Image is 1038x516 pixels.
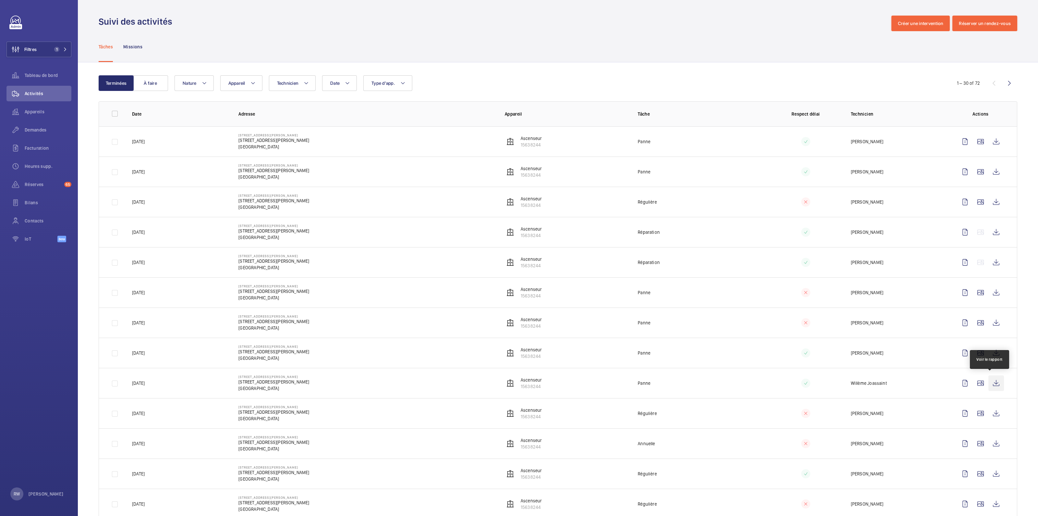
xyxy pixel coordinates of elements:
span: Réserves [25,181,62,188]
button: Filtres1 [6,42,71,57]
p: Ascenseur [521,467,542,474]
p: [STREET_ADDRESS][PERSON_NAME] [238,137,309,144]
p: Ascenseur [521,286,542,293]
img: elevator.svg [506,138,514,145]
p: 15638244 [521,504,542,510]
img: elevator.svg [506,258,514,266]
p: Réparation [638,259,660,266]
p: Réparation [638,229,660,235]
img: elevator.svg [506,379,514,387]
p: [DATE] [132,229,145,235]
p: Ascenseur [521,165,542,172]
span: Beta [57,236,66,242]
p: Tâches [99,44,113,50]
p: [GEOGRAPHIC_DATA] [238,325,309,331]
p: [GEOGRAPHIC_DATA] [238,295,309,301]
p: [STREET_ADDRESS][PERSON_NAME] [238,469,309,476]
span: Appareils [25,108,71,115]
p: [DATE] [132,320,145,326]
p: Technicien [851,111,947,117]
span: Type d'app. [371,81,395,86]
p: Ascenseur [521,407,542,413]
p: [DATE] [132,169,145,175]
p: Régulière [638,501,657,507]
span: Facturation [25,145,71,151]
p: 15638244 [521,383,542,390]
span: Nature [183,81,197,86]
p: [STREET_ADDRESS][PERSON_NAME] [238,258,309,264]
p: [PERSON_NAME] [851,320,883,326]
span: Contacts [25,218,71,224]
img: elevator.svg [506,470,514,478]
h1: Suivi des activités [99,16,176,28]
div: 1 – 30 of 72 [957,80,980,86]
button: Type d'app. [363,75,412,91]
p: Ascenseur [521,226,542,232]
p: Ascenseur [521,497,542,504]
p: [STREET_ADDRESS][PERSON_NAME] [238,288,309,295]
p: Régulière [638,471,657,477]
span: Bilans [25,199,71,206]
p: [PERSON_NAME] [29,491,64,497]
p: 15638244 [521,232,542,239]
p: [DATE] [132,410,145,417]
span: Date [330,81,340,86]
button: Date [322,75,357,91]
p: [PERSON_NAME] [851,199,883,205]
p: [STREET_ADDRESS][PERSON_NAME] [238,439,309,446]
p: [PERSON_NAME] [851,138,883,145]
p: [STREET_ADDRESS][PERSON_NAME] [238,318,309,325]
p: Appareil [505,111,627,117]
button: Technicien [269,75,316,91]
img: elevator.svg [506,440,514,447]
p: Ascenseur [521,256,542,262]
p: [PERSON_NAME] [851,350,883,356]
p: [PERSON_NAME] [851,229,883,235]
p: [STREET_ADDRESS][PERSON_NAME] [238,163,309,167]
p: [PERSON_NAME] [851,169,883,175]
p: [GEOGRAPHIC_DATA] [238,476,309,482]
p: [DATE] [132,259,145,266]
p: [STREET_ADDRESS][PERSON_NAME] [238,167,309,174]
p: [STREET_ADDRESS][PERSON_NAME] [238,345,309,348]
img: elevator.svg [506,500,514,508]
p: 15638244 [521,444,542,450]
button: Terminées [99,75,134,91]
p: [GEOGRAPHIC_DATA] [238,415,309,422]
p: [PERSON_NAME] [851,289,883,296]
p: 15638244 [521,142,542,148]
p: [STREET_ADDRESS][PERSON_NAME] [238,254,309,258]
p: Willème Joassaint [851,380,887,386]
img: elevator.svg [506,349,514,357]
p: Régulière [638,410,657,417]
p: [STREET_ADDRESS][PERSON_NAME] [238,133,309,137]
p: [STREET_ADDRESS][PERSON_NAME] [238,375,309,379]
button: Nature [175,75,214,91]
p: Ascenseur [521,195,542,202]
span: Tableau de bord [25,72,71,79]
p: [STREET_ADDRESS][PERSON_NAME] [238,465,309,469]
p: Respect délai [771,111,840,117]
p: [STREET_ADDRESS][PERSON_NAME] [238,409,309,415]
p: [STREET_ADDRESS][PERSON_NAME] [238,314,309,318]
p: [STREET_ADDRESS][PERSON_NAME] [238,435,309,439]
p: Tâche [638,111,760,117]
p: Ascenseur [521,316,542,323]
p: [GEOGRAPHIC_DATA] [238,174,309,180]
p: [STREET_ADDRESS][PERSON_NAME] [238,284,309,288]
p: [STREET_ADDRESS][PERSON_NAME] [238,197,309,204]
span: 1 [54,47,59,52]
p: [DATE] [132,471,145,477]
span: Filtres [24,46,37,53]
button: Réserver un rendez-vous [952,16,1017,31]
p: [DATE] [132,289,145,296]
p: 15638244 [521,474,542,480]
p: [DATE] [132,138,145,145]
button: Appareil [220,75,262,91]
p: Panne [638,289,650,296]
p: [STREET_ADDRESS][PERSON_NAME] [238,496,309,499]
p: Missions [123,44,142,50]
p: Adresse [238,111,494,117]
span: 65 [64,182,71,187]
p: Annuelle [638,440,655,447]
